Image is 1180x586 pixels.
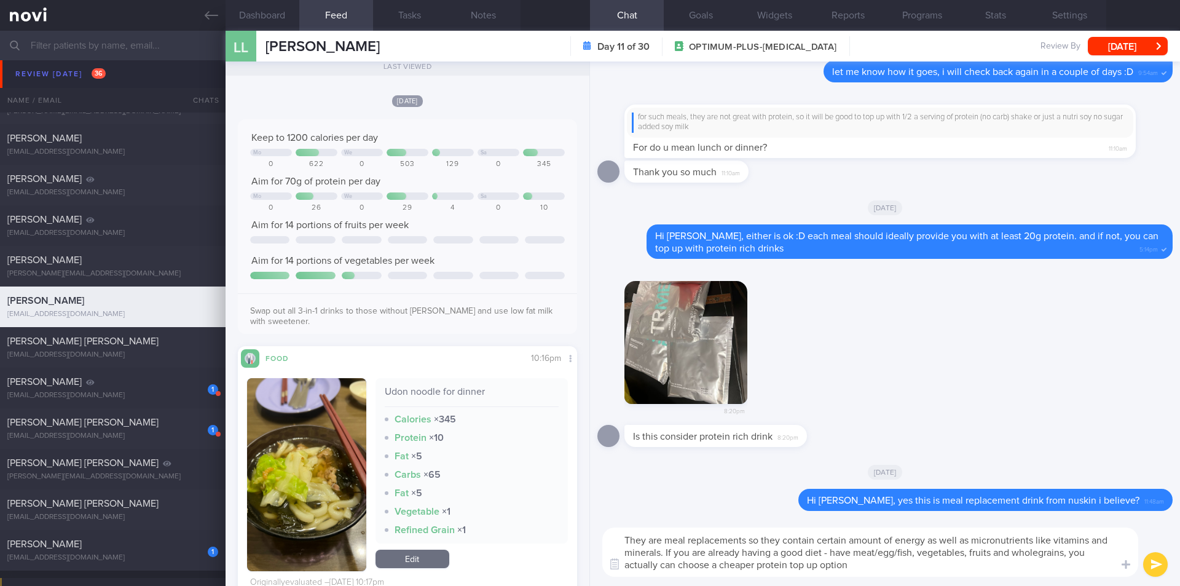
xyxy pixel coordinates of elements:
span: [PERSON_NAME] [PERSON_NAME] [7,336,159,346]
strong: × 5 [411,451,422,461]
div: Mo [253,193,262,200]
div: [EMAIL_ADDRESS][DOMAIN_NAME] [7,188,218,197]
strong: Carbs [395,470,421,480]
span: Aim for 70g of protein per day [251,176,380,186]
strong: × 345 [434,414,456,424]
a: Edit [376,550,449,568]
div: 503 [387,160,428,169]
div: 0 [250,160,292,169]
span: [PERSON_NAME] [7,296,84,306]
span: [PERSON_NAME] [7,215,82,224]
span: [PERSON_NAME] [7,377,82,387]
div: Mo [253,149,262,156]
div: Last viewed [226,57,589,76]
span: [PERSON_NAME] [7,133,82,143]
span: 11:10am [1109,141,1127,153]
div: [EMAIL_ADDRESS][DOMAIN_NAME] [7,310,218,319]
span: Thank you so much [633,167,717,177]
strong: × 65 [423,470,441,480]
strong: Day 11 of 30 [597,41,650,53]
strong: × 10 [429,433,444,443]
strong: × 1 [457,525,466,535]
div: 0 [341,204,383,213]
div: 26 [296,204,337,213]
strong: Vegetable [395,507,439,517]
span: 11:10am [722,166,740,178]
strong: Fat [395,488,409,498]
div: [EMAIL_ADDRESS][DOMAIN_NAME] [7,66,218,76]
span: 5:14pm [1139,242,1158,254]
div: We [344,193,353,200]
img: Udon noodle for dinner [247,378,366,571]
span: Hi [PERSON_NAME], either is ok :D each meal should ideally provide you with at least 20g protein.... [655,231,1158,253]
span: Keep to 1200 calories per day [251,133,378,143]
div: [EMAIL_ADDRESS][DOMAIN_NAME] [7,513,218,522]
span: 8:20pm [777,430,798,442]
button: [DATE] [1088,37,1168,55]
div: 129 [432,160,474,169]
span: [PERSON_NAME] [PERSON_NAME] [7,458,159,468]
div: 0 [250,204,292,213]
span: [PERSON_NAME] [PERSON_NAME] [7,499,159,509]
span: [PERSON_NAME] [7,174,82,184]
span: [PERSON_NAME] [7,93,82,103]
strong: Protein [395,433,427,443]
div: for such meals, they are not great with protein, so it will be good to top up with 1/2 a serving ... [632,113,1128,133]
span: Swap out all 3-in-1 drinks to those without [PERSON_NAME] and use low fat milk with sweetener. [250,307,553,327]
div: 1 [208,547,218,557]
div: Sa [481,149,487,156]
span: 8:20pm [724,404,745,416]
span: [DATE] [868,200,903,215]
div: [PERSON_NAME][EMAIL_ADDRESS][DOMAIN_NAME] [7,107,218,116]
span: [DATE] [868,465,903,480]
span: Hi [PERSON_NAME], yes this is meal replacement drink from nuskin i believe? [807,496,1139,505]
div: 0 [478,204,519,213]
div: 622 [296,160,337,169]
div: Food [259,352,309,363]
strong: Refined Grain [395,525,455,535]
span: OPTIMUM-PLUS-[MEDICAL_DATA] [689,41,836,53]
span: 9:54am [1138,66,1158,77]
span: For do u mean lunch or dinner? [633,143,767,152]
div: [EMAIL_ADDRESS][DOMAIN_NAME] [7,432,218,441]
div: [PERSON_NAME][EMAIL_ADDRESS][DOMAIN_NAME] [7,269,218,279]
div: LL [218,23,264,71]
strong: × 5 [411,488,422,498]
span: [PERSON_NAME] [7,255,82,265]
span: Aim for 14 portions of fruits per week [251,220,409,230]
span: let me know how it goes, i will check back again in a couple of days :D [832,67,1133,77]
div: [EMAIL_ADDRESS][DOMAIN_NAME] [7,229,218,238]
div: Udon noodle for dinner [385,386,559,407]
div: 4 [432,204,474,213]
div: 29 [387,204,428,213]
strong: Fat [395,451,409,461]
div: 1 [208,425,218,435]
div: 345 [523,160,565,169]
span: Aim for 14 portions of vegetables per week [251,256,435,266]
span: 10:16pm [531,354,561,363]
span: [DATE] [392,95,423,107]
div: 0 [478,160,519,169]
div: 10 [523,204,565,213]
div: [EMAIL_ADDRESS][DOMAIN_NAME] [7,391,218,400]
span: [PERSON_NAME] [265,39,380,54]
div: [EMAIL_ADDRESS][DOMAIN_NAME] [7,553,218,563]
strong: Calories [395,414,431,424]
div: 1 [208,384,218,395]
span: [PERSON_NAME] [7,539,82,549]
div: [PERSON_NAME][EMAIL_ADDRESS][DOMAIN_NAME] [7,472,218,481]
div: [EMAIL_ADDRESS][DOMAIN_NAME] [7,148,218,157]
span: [PERSON_NAME] [PERSON_NAME] [7,418,159,427]
strong: × 1 [442,507,450,517]
span: 11:48am [1144,494,1164,506]
span: Review By [1040,41,1080,52]
span: Is this consider protein rich drink [633,432,773,441]
div: Sa [481,193,487,200]
img: Photo by [624,281,747,404]
div: We [344,149,353,156]
div: [EMAIL_ADDRESS][DOMAIN_NAME] [7,350,218,360]
div: 0 [341,160,383,169]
